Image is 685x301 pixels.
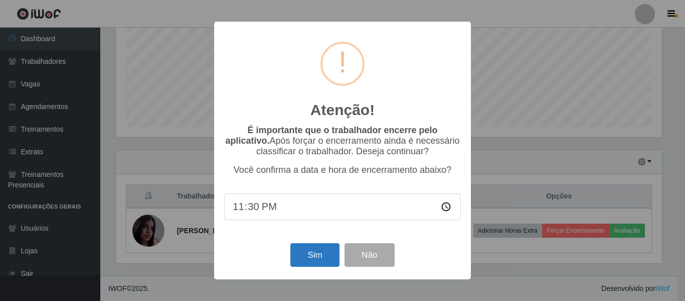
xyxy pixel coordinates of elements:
[310,101,375,119] h2: Atenção!
[224,165,461,175] p: Você confirma a data e hora de encerramento abaixo?
[290,243,339,267] button: Sim
[225,125,437,146] b: É importante que o trabalhador encerre pelo aplicativo.
[224,125,461,157] p: Após forçar o encerramento ainda é necessário classificar o trabalhador. Deseja continuar?
[345,243,394,267] button: Não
